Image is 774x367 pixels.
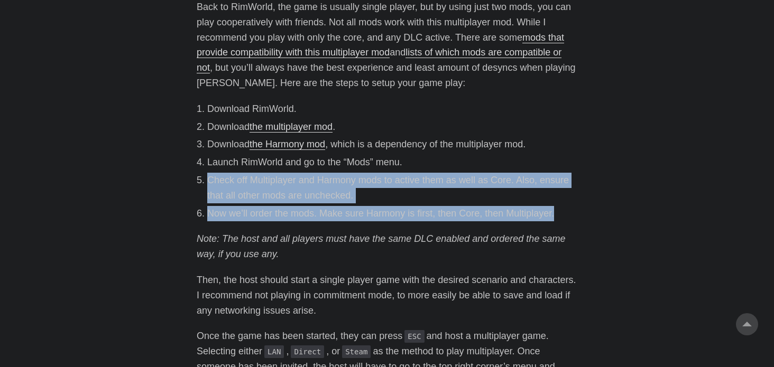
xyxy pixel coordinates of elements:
[291,345,324,358] code: Direct
[342,345,371,358] code: Steam
[404,330,424,343] code: ESC
[207,155,577,170] li: Launch RimWorld and go to the “Mods” menu.
[250,121,333,132] a: the multiplayer mod
[736,313,758,335] a: go to top
[250,139,325,149] a: the Harmony mod
[197,272,577,318] p: Then, the host should start a single player game with the desired scenario and characters. I reco...
[207,173,577,203] li: Check off Multiplayer and Harmony mods to active them as well as Core. Also, ensure that all othe...
[197,233,565,259] em: Note: The host and all players must have the same DLC enabled and ordered the same way, if you us...
[207,119,577,135] li: Download .
[264,345,284,358] code: LAN
[207,101,577,117] li: Download RimWorld.
[207,206,577,221] li: Now we’ll order the mods. Make sure Harmony is first, then Core, then Multiplayer.
[207,137,577,152] li: Download , which is a dependency of the multiplayer mod.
